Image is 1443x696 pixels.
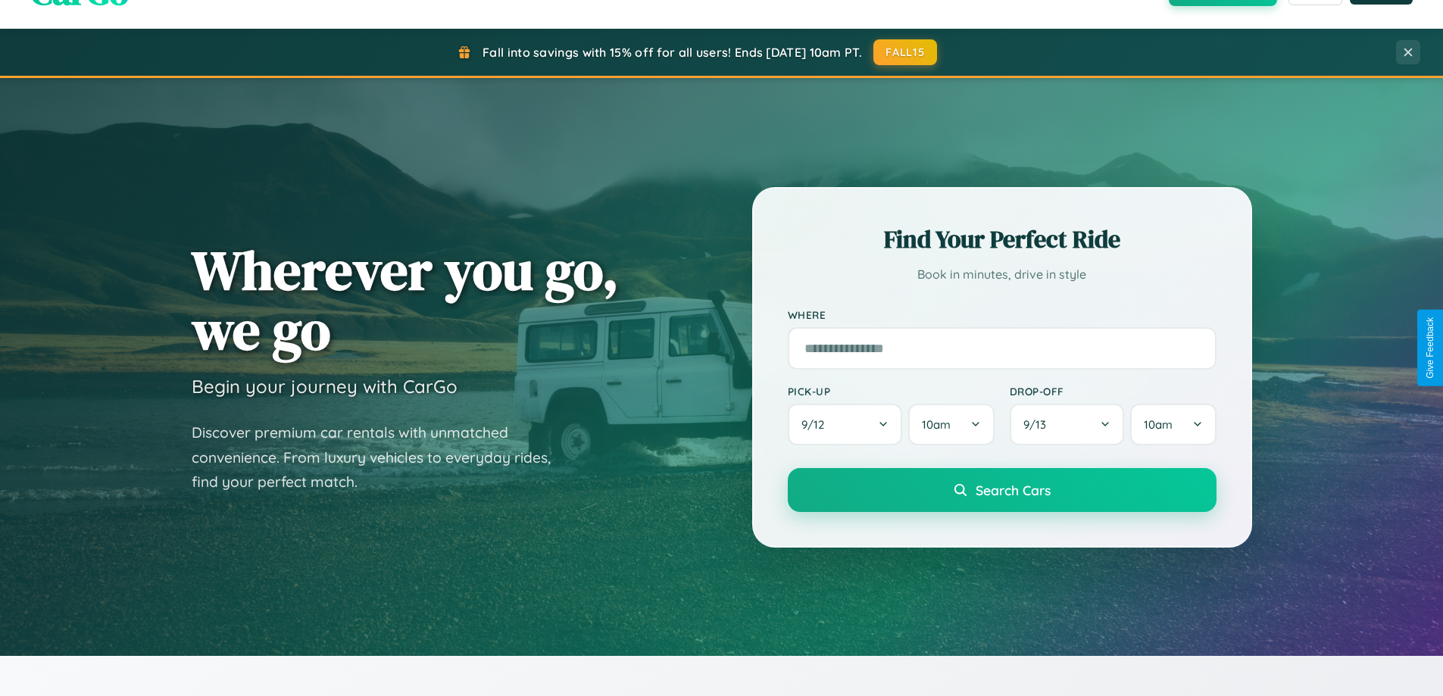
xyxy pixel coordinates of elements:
button: FALL15 [873,39,937,65]
span: Search Cars [976,482,1051,498]
h3: Begin your journey with CarGo [192,375,458,398]
p: Book in minutes, drive in style [788,264,1217,286]
button: 10am [1130,404,1216,445]
button: 9/12 [788,404,903,445]
h2: Find Your Perfect Ride [788,223,1217,256]
button: 10am [908,404,994,445]
p: Discover premium car rentals with unmatched convenience. From luxury vehicles to everyday rides, ... [192,420,570,495]
label: Where [788,308,1217,321]
span: 9 / 12 [801,417,832,432]
div: Give Feedback [1425,317,1435,379]
span: Fall into savings with 15% off for all users! Ends [DATE] 10am PT. [483,45,862,60]
label: Pick-up [788,385,995,398]
label: Drop-off [1010,385,1217,398]
span: 10am [1144,417,1173,432]
button: Search Cars [788,468,1217,512]
span: 10am [922,417,951,432]
span: 9 / 13 [1023,417,1054,432]
button: 9/13 [1010,404,1125,445]
h1: Wherever you go, we go [192,240,619,360]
